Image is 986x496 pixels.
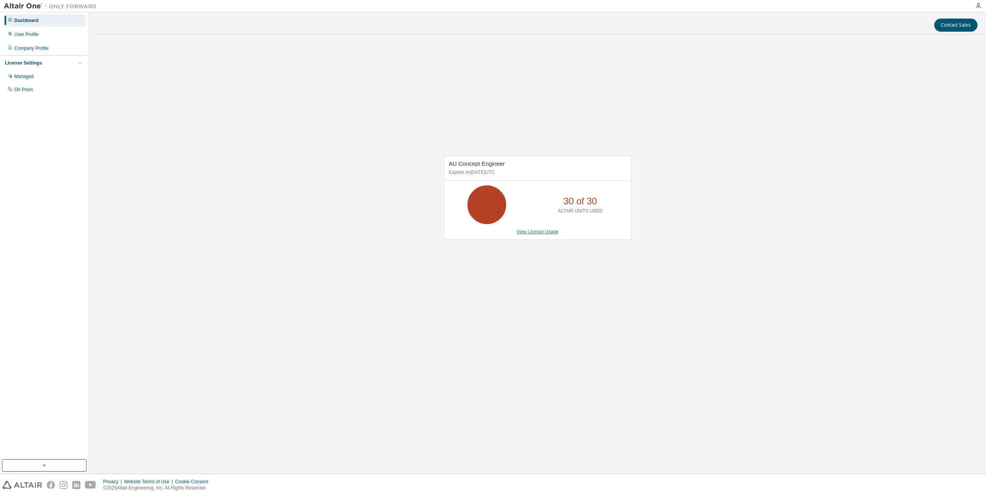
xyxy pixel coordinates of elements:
[517,229,559,234] a: View License Usage
[14,87,33,93] div: On Prem
[124,479,175,485] div: Website Terms of Use
[4,2,100,10] img: Altair One
[14,17,39,24] div: Dashboard
[14,45,49,51] div: Company Profile
[14,73,34,80] div: Managed
[85,481,96,489] img: youtube.svg
[563,195,597,208] p: 30 of 30
[59,481,68,489] img: instagram.svg
[2,481,42,489] img: altair_logo.svg
[449,160,505,167] span: AU Concept Engineer
[72,481,80,489] img: linkedin.svg
[175,479,212,485] div: Cookie Consent
[934,19,977,32] button: Contact Sales
[5,60,42,66] div: License Settings
[558,208,603,214] p: ALTAIR UNITS USED
[449,169,624,176] p: Expires on [DATE] UTC
[103,485,213,491] p: © 2025 Altair Engineering, Inc. All Rights Reserved.
[14,31,39,37] div: User Profile
[103,479,124,485] div: Privacy
[47,481,55,489] img: facebook.svg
